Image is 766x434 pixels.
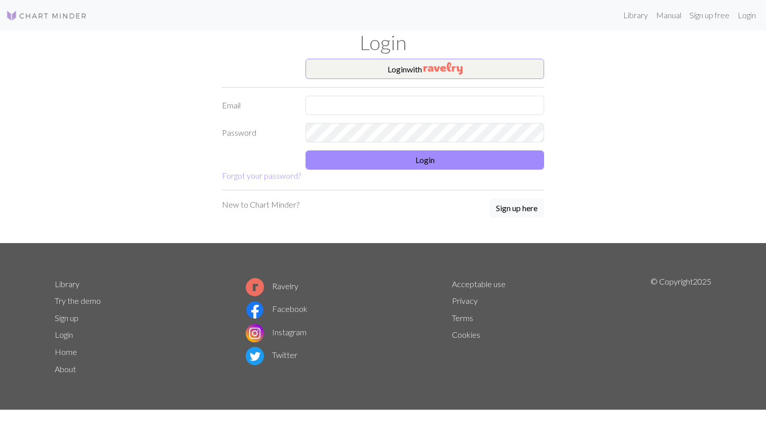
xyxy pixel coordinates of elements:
[55,364,76,374] a: About
[55,279,80,289] a: Library
[246,347,264,365] img: Twitter logo
[650,275,711,378] p: © Copyright 2025
[246,350,297,360] a: Twitter
[619,5,652,25] a: Library
[222,199,299,211] p: New to Chart Minder?
[452,279,506,289] a: Acceptable use
[246,278,264,296] img: Ravelry logo
[734,5,760,25] a: Login
[55,296,101,305] a: Try the demo
[216,96,299,115] label: Email
[452,330,480,339] a: Cookies
[55,330,73,339] a: Login
[246,304,308,313] a: Facebook
[452,296,478,305] a: Privacy
[246,281,298,291] a: Ravelry
[246,324,264,342] img: Instagram logo
[6,10,87,22] img: Logo
[452,313,473,323] a: Terms
[49,30,717,55] h1: Login
[685,5,734,25] a: Sign up free
[652,5,685,25] a: Manual
[424,62,463,74] img: Ravelry
[222,171,301,180] a: Forgot your password?
[246,327,307,337] a: Instagram
[55,347,77,357] a: Home
[55,313,79,323] a: Sign up
[246,301,264,319] img: Facebook logo
[489,199,544,219] a: Sign up here
[216,123,299,142] label: Password
[489,199,544,218] button: Sign up here
[305,150,544,170] button: Login
[305,59,544,79] button: Loginwith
